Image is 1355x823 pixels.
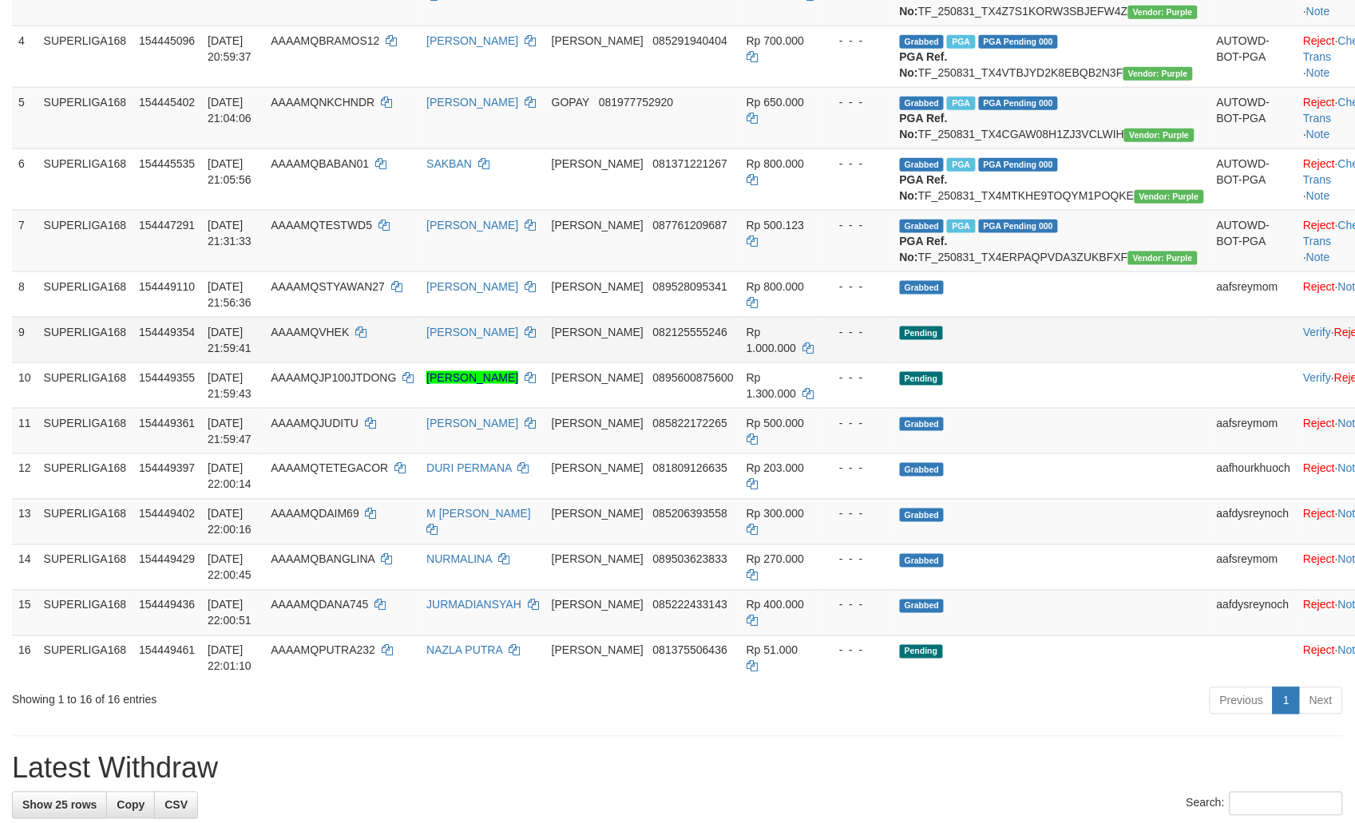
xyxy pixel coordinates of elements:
td: aafhourkhuoch [1210,453,1298,499]
a: Show 25 rows [12,792,107,819]
span: Copy 081375506436 to clipboard [653,644,727,657]
a: Verify [1303,371,1331,384]
span: [DATE] 21:59:43 [208,371,252,400]
td: aafdysreynoch [1210,590,1298,635]
span: 154447291 [139,219,195,231]
span: Copy 089528095341 to clipboard [653,280,727,293]
a: [PERSON_NAME] [426,371,518,384]
span: Copy 081371221267 to clipboard [653,157,727,170]
b: PGA Ref. No: [900,112,948,140]
span: 154449354 [139,326,195,338]
span: Grabbed [900,599,945,613]
a: Copy [106,792,155,819]
td: TF_250831_TX4MTKHE9TOQYM1POQKE [893,148,1210,210]
td: 12 [12,453,38,499]
span: Marked by aafheankoy [947,158,975,172]
span: [PERSON_NAME] [552,219,644,231]
a: Reject [1303,34,1335,47]
a: Reject [1303,599,1335,611]
span: AAAAMQBABAN01 [271,157,369,170]
td: SUPERLIGA168 [38,590,133,635]
td: SUPERLIGA168 [38,635,133,681]
span: [DATE] 21:05:56 [208,157,252,186]
a: Reject [1303,644,1335,657]
span: Copy 085822172265 to clipboard [653,417,727,429]
span: Rp 500.123 [747,219,804,231]
div: - - - [826,33,887,49]
span: Vendor URL: https://trx4.1velocity.biz [1124,129,1194,142]
span: [PERSON_NAME] [552,280,644,293]
a: Reject [1303,462,1335,475]
td: SUPERLIGA168 [38,26,133,87]
td: 5 [12,87,38,148]
td: 15 [12,590,38,635]
span: Copy 085222433143 to clipboard [653,599,727,611]
span: Show 25 rows [22,799,97,812]
td: TF_250831_TX4ERPAQPVDA3ZUKBFXF [893,210,1210,271]
div: - - - [826,415,887,431]
span: Rp 800.000 [747,157,804,170]
a: Previous [1210,687,1274,714]
div: - - - [826,279,887,295]
span: [DATE] 22:00:14 [208,462,252,491]
td: aafsreymom [1210,408,1298,453]
span: [PERSON_NAME] [552,157,644,170]
td: SUPERLIGA168 [38,87,133,148]
span: [DATE] 22:00:45 [208,553,252,582]
span: GOPAY [552,96,589,109]
span: 154449110 [139,280,195,293]
span: Copy 081809126635 to clipboard [653,462,727,475]
span: AAAAMQJUDITU [271,417,359,429]
span: Rp 400.000 [747,599,804,611]
span: PGA Pending [979,220,1059,233]
td: 14 [12,544,38,590]
a: Reject [1303,280,1335,293]
span: AAAAMQDAIM69 [271,508,359,520]
span: PGA Pending [979,35,1059,49]
div: - - - [826,461,887,477]
span: Grabbed [900,463,945,477]
div: - - - [826,94,887,110]
a: SAKBAN [426,157,472,170]
td: 9 [12,317,38,362]
td: SUPERLIGA168 [38,317,133,362]
span: AAAAMQJP100JTDONG [271,371,396,384]
span: Pending [900,326,943,340]
td: 11 [12,408,38,453]
b: PGA Ref. No: [900,173,948,202]
span: Pending [900,645,943,659]
div: - - - [826,506,887,522]
span: Rp 800.000 [747,280,804,293]
a: NAZLA PUTRA [426,644,502,657]
span: Marked by aafmaleo [947,220,975,233]
a: DURI PERMANA [426,462,512,475]
span: [PERSON_NAME] [552,326,644,338]
span: 154445096 [139,34,195,47]
span: Pending [900,372,943,386]
span: Rp 650.000 [747,96,804,109]
span: [DATE] 21:56:36 [208,280,252,309]
span: Rp 1.300.000 [747,371,796,400]
td: TF_250831_TX4CGAW08H1ZJ3VCLWIH [893,87,1210,148]
a: Verify [1303,326,1331,338]
span: [PERSON_NAME] [552,644,644,657]
td: AUTOWD-BOT-PGA [1210,26,1298,87]
span: [PERSON_NAME] [552,508,644,520]
span: Copy 085291940404 to clipboard [653,34,727,47]
span: Vendor URL: https://trx4.1velocity.biz [1128,251,1198,265]
div: - - - [826,643,887,659]
span: Vendor URL: https://trx4.1velocity.biz [1128,6,1198,19]
b: PGA Ref. No: [900,235,948,263]
td: SUPERLIGA168 [38,408,133,453]
span: 154445402 [139,96,195,109]
a: Reject [1303,219,1335,231]
td: 10 [12,362,38,408]
span: Grabbed [900,554,945,568]
span: [PERSON_NAME] [552,553,644,566]
a: [PERSON_NAME] [426,34,518,47]
span: CSV [164,799,188,812]
a: [PERSON_NAME] [426,280,518,293]
td: AUTOWD-BOT-PGA [1210,148,1298,210]
td: 8 [12,271,38,317]
span: AAAAMQDANA745 [271,599,368,611]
